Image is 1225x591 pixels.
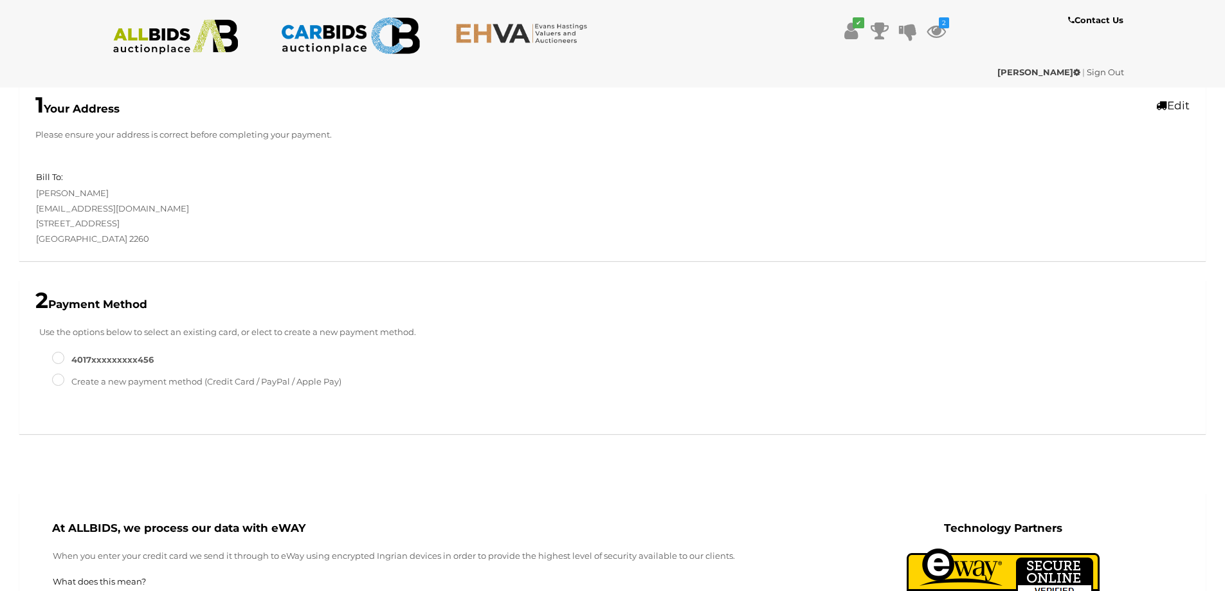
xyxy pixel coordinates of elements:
[1082,67,1085,77] span: |
[35,127,1190,142] p: Please ensure your address is correct before completing your payment.
[53,577,781,586] h5: What does this mean?
[35,298,147,311] b: Payment Method
[35,91,44,118] span: 1
[842,19,861,42] a: ✔
[280,13,420,59] img: CARBIDS.com.au
[997,67,1082,77] a: [PERSON_NAME]
[26,170,613,246] div: [PERSON_NAME] [EMAIL_ADDRESS][DOMAIN_NAME] [STREET_ADDRESS] [GEOGRAPHIC_DATA] 2260
[36,172,63,181] h5: Bill To:
[35,102,120,115] b: Your Address
[52,374,341,389] label: Create a new payment method (Credit Card / PayPal / Apple Pay)
[1087,67,1124,77] a: Sign Out
[1156,99,1190,112] a: Edit
[939,17,949,28] i: 2
[52,352,154,367] label: 4017XXXXXXXXX456
[26,325,1199,340] p: Use the options below to select an existing card, or elect to create a new payment method.
[927,19,946,42] a: 2
[1068,13,1127,28] a: Contact Us
[853,17,864,28] i: ✔
[455,23,595,44] img: EHVA.com.au
[1068,15,1123,25] b: Contact Us
[52,522,305,534] b: At ALLBIDS, we process our data with eWAY
[106,19,246,55] img: ALLBIDS.com.au
[944,522,1062,534] b: Technology Partners
[997,67,1080,77] strong: [PERSON_NAME]
[35,287,48,314] span: 2
[53,549,781,563] p: When you enter your credit card we send it through to eWay using encrypted Ingrian devices in ord...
